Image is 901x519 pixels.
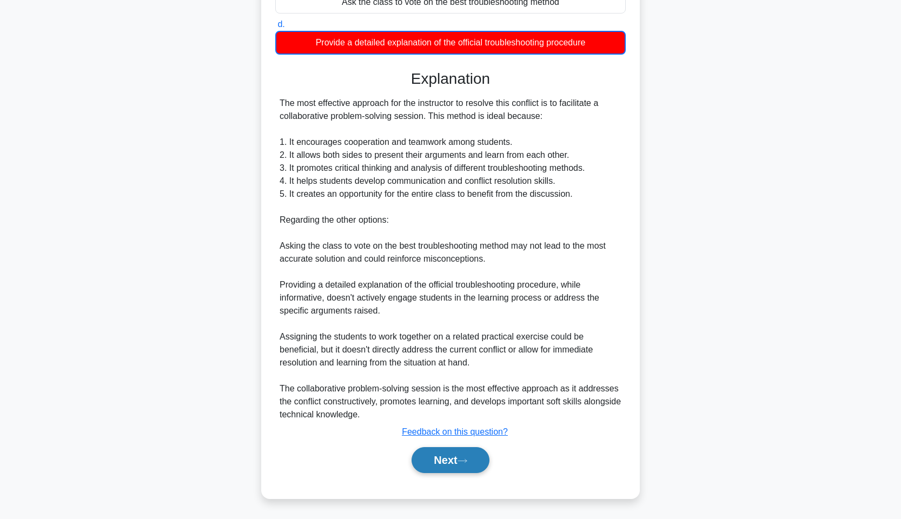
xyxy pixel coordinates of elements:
a: Feedback on this question? [402,427,508,436]
div: Provide a detailed explanation of the official troubleshooting procedure [275,31,626,55]
span: d. [277,19,284,29]
h3: Explanation [282,70,619,88]
div: The most effective approach for the instructor to resolve this conflict is to facilitate a collab... [280,97,621,421]
button: Next [412,447,489,473]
